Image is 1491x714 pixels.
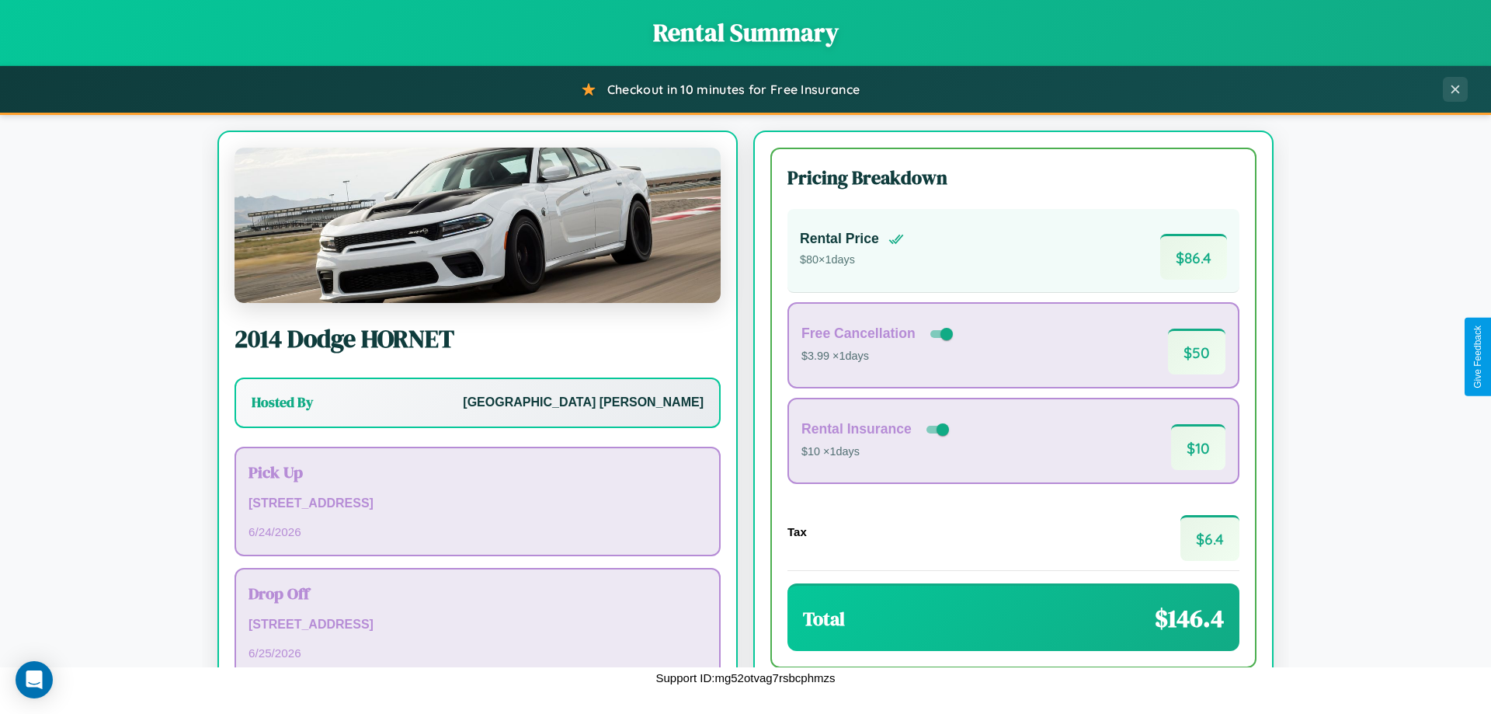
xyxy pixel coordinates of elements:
[803,606,845,632] h3: Total
[800,231,879,247] h4: Rental Price
[800,250,904,270] p: $ 80 × 1 days
[801,347,956,367] p: $3.99 × 1 days
[1160,234,1227,280] span: $ 86.4
[463,392,704,414] p: [GEOGRAPHIC_DATA] [PERSON_NAME]
[248,582,707,604] h3: Drop Off
[787,165,1239,190] h3: Pricing Breakdown
[801,421,912,437] h4: Rental Insurance
[607,82,860,97] span: Checkout in 10 minutes for Free Insurance
[1180,515,1239,561] span: $ 6.4
[787,525,807,538] h4: Tax
[235,322,721,356] h2: 2014 Dodge HORNET
[1155,601,1224,636] span: $ 146.4
[235,148,721,303] img: Dodge HORNET
[248,614,707,636] p: [STREET_ADDRESS]
[801,442,952,462] p: $10 × 1 days
[248,461,707,483] h3: Pick Up
[16,661,53,698] div: Open Intercom Messenger
[248,493,707,515] p: [STREET_ADDRESS]
[1171,424,1225,470] span: $ 10
[801,326,916,342] h4: Free Cancellation
[656,667,836,688] p: Support ID: mg52otvag7rsbcphmzs
[1168,329,1225,374] span: $ 50
[16,16,1475,50] h1: Rental Summary
[1472,326,1483,388] div: Give Feedback
[248,643,707,663] p: 6 / 25 / 2026
[248,521,707,542] p: 6 / 24 / 2026
[252,393,313,412] h3: Hosted By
